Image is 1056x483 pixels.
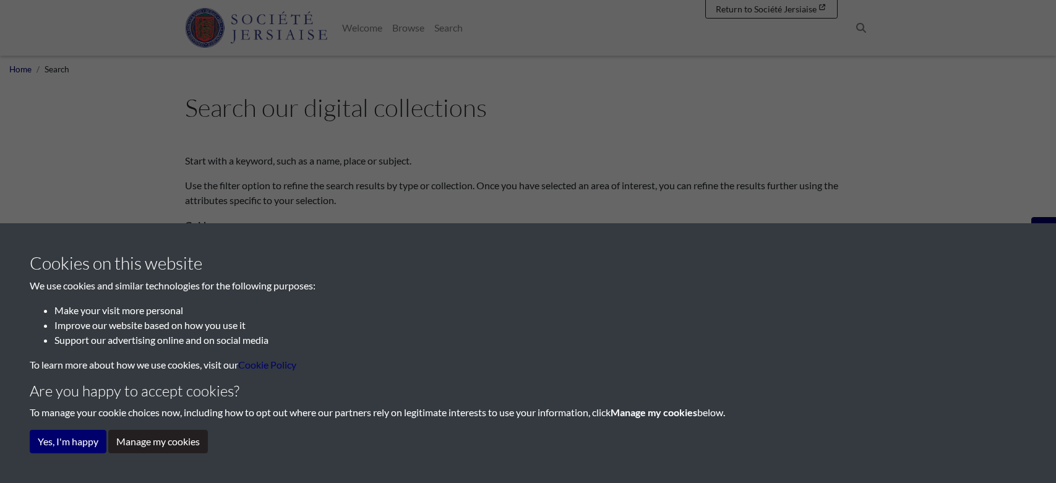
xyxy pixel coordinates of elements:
[611,406,697,418] strong: Manage my cookies
[30,278,1026,293] p: We use cookies and similar technologies for the following purposes:
[30,405,1026,420] p: To manage your cookie choices now, including how to opt out where our partners rely on legitimate...
[30,253,1026,274] h3: Cookies on this website
[54,303,1026,318] li: Make your visit more personal
[30,357,1026,372] p: To learn more about how we use cookies, visit our
[108,430,208,453] button: Manage my cookies
[54,333,1026,348] li: Support our advertising online and on social media
[30,430,106,453] button: Yes, I'm happy
[30,382,1026,400] h4: Are you happy to accept cookies?
[54,318,1026,333] li: Improve our website based on how you use it
[238,359,296,370] a: learn more about cookies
